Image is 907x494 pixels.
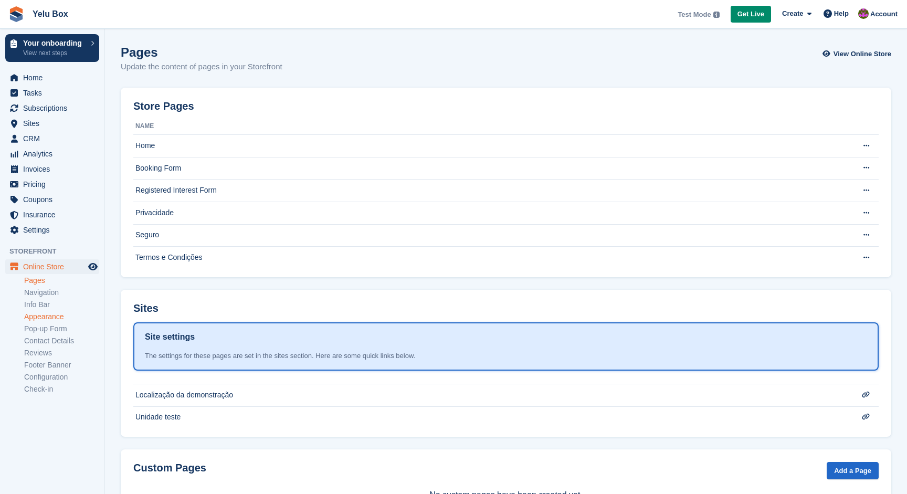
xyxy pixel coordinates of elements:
[825,45,891,62] a: View Online Store
[28,5,72,23] a: Yelu Box
[24,288,99,298] a: Navigation
[5,192,99,207] a: menu
[834,8,849,19] span: Help
[133,118,841,135] th: Name
[23,259,86,274] span: Online Store
[23,177,86,192] span: Pricing
[5,116,99,131] a: menu
[23,48,86,58] p: View next steps
[23,116,86,131] span: Sites
[24,372,99,382] a: Configuration
[133,384,841,406] td: Localização da demonstração
[5,207,99,222] a: menu
[133,135,841,157] td: Home
[5,146,99,161] a: menu
[23,70,86,85] span: Home
[23,223,86,237] span: Settings
[133,462,206,474] h2: Custom Pages
[145,351,867,361] div: The settings for these pages are set in the sites section. Here are some quick links below.
[133,202,841,224] td: Privacidade
[23,146,86,161] span: Analytics
[9,246,104,257] span: Storefront
[5,177,99,192] a: menu
[5,101,99,115] a: menu
[121,45,282,59] h1: Pages
[737,9,764,19] span: Get Live
[5,86,99,100] a: menu
[5,162,99,176] a: menu
[24,312,99,322] a: Appearance
[827,462,879,479] a: Add a Page
[834,49,891,59] span: View Online Store
[678,9,711,20] span: Test Mode
[5,70,99,85] a: menu
[24,348,99,358] a: Reviews
[24,324,99,334] a: Pop-up Form
[24,300,99,310] a: Info Bar
[870,9,898,19] span: Account
[133,406,841,428] td: Unidade teste
[133,157,841,180] td: Booking Form
[8,6,24,22] img: stora-icon-8386f47178a22dfd0bd8f6a31ec36ba5ce8667c1dd55bd0f319d3a0aa187defe.svg
[5,259,99,274] a: menu
[858,8,869,19] img: Carolina Thiemi Castro Doi
[145,331,195,343] h1: Site settings
[24,336,99,346] a: Contact Details
[133,247,841,269] td: Termos e Condições
[23,207,86,222] span: Insurance
[121,61,282,73] p: Update the content of pages in your Storefront
[23,86,86,100] span: Tasks
[133,100,194,112] h2: Store Pages
[24,384,99,394] a: Check-in
[5,223,99,237] a: menu
[731,6,771,23] a: Get Live
[23,162,86,176] span: Invoices
[782,8,803,19] span: Create
[23,131,86,146] span: CRM
[133,302,159,314] h2: Sites
[133,224,841,247] td: Seguro
[5,131,99,146] a: menu
[87,260,99,273] a: Preview store
[24,360,99,370] a: Footer Banner
[23,101,86,115] span: Subscriptions
[713,12,720,18] img: icon-info-grey-7440780725fd019a000dd9b08b2336e03edf1995a4989e88bcd33f0948082b44.svg
[23,39,86,47] p: Your onboarding
[133,180,841,202] td: Registered Interest Form
[5,34,99,62] a: Your onboarding View next steps
[23,192,86,207] span: Coupons
[24,276,99,286] a: Pages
